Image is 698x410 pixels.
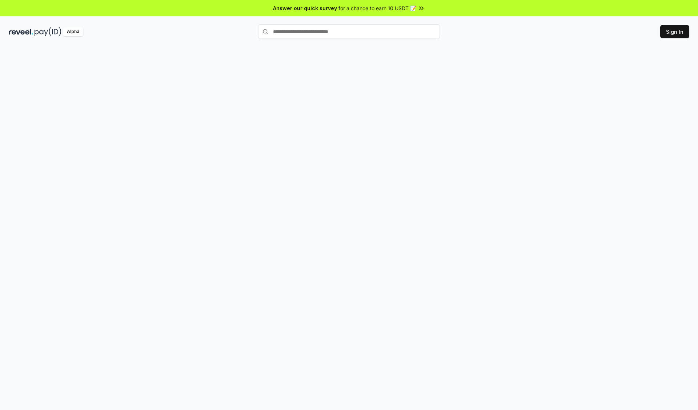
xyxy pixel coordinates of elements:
span: Answer our quick survey [273,4,337,12]
div: Alpha [63,27,83,36]
img: pay_id [35,27,61,36]
button: Sign In [660,25,689,38]
span: for a chance to earn 10 USDT 📝 [338,4,416,12]
img: reveel_dark [9,27,33,36]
